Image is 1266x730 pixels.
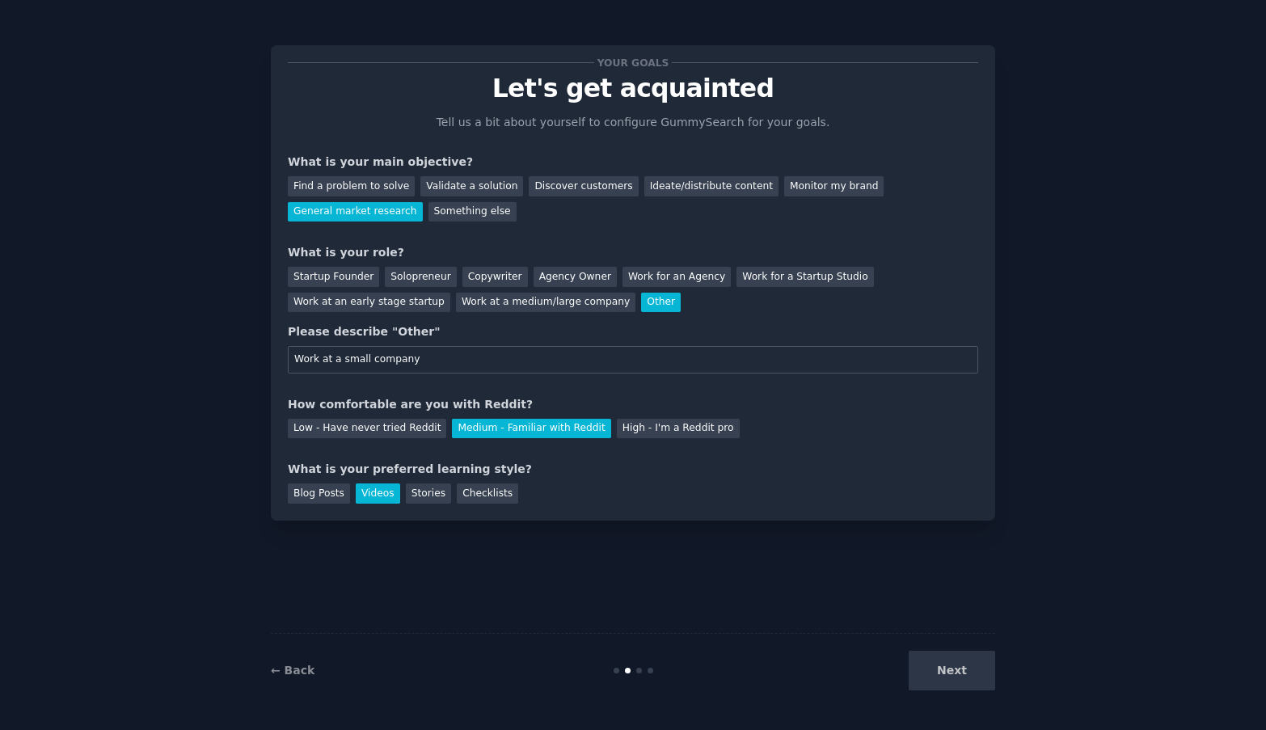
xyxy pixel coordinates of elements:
[288,202,423,222] div: General market research
[288,244,978,261] div: What is your role?
[644,176,779,196] div: Ideate/distribute content
[356,483,400,504] div: Videos
[288,74,978,103] p: Let's get acquainted
[271,664,314,677] a: ← Back
[288,267,379,287] div: Startup Founder
[617,419,740,439] div: High - I'm a Reddit pro
[457,483,518,504] div: Checklists
[529,176,638,196] div: Discover customers
[641,293,681,313] div: Other
[288,154,978,171] div: What is your main objective?
[420,176,523,196] div: Validate a solution
[428,202,517,222] div: Something else
[594,54,672,71] span: Your goals
[462,267,528,287] div: Copywriter
[288,396,978,413] div: How comfortable are you with Reddit?
[288,176,415,196] div: Find a problem to solve
[288,323,978,340] div: Please describe "Other"
[288,461,978,478] div: What is your preferred learning style?
[534,267,617,287] div: Agency Owner
[736,267,873,287] div: Work for a Startup Studio
[288,419,446,439] div: Low - Have never tried Reddit
[784,176,884,196] div: Monitor my brand
[288,483,350,504] div: Blog Posts
[456,293,635,313] div: Work at a medium/large company
[288,293,450,313] div: Work at an early stage startup
[406,483,451,504] div: Stories
[452,419,610,439] div: Medium - Familiar with Reddit
[622,267,731,287] div: Work for an Agency
[385,267,456,287] div: Solopreneur
[288,346,978,373] input: Your role
[429,114,837,131] p: Tell us a bit about yourself to configure GummySearch for your goals.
